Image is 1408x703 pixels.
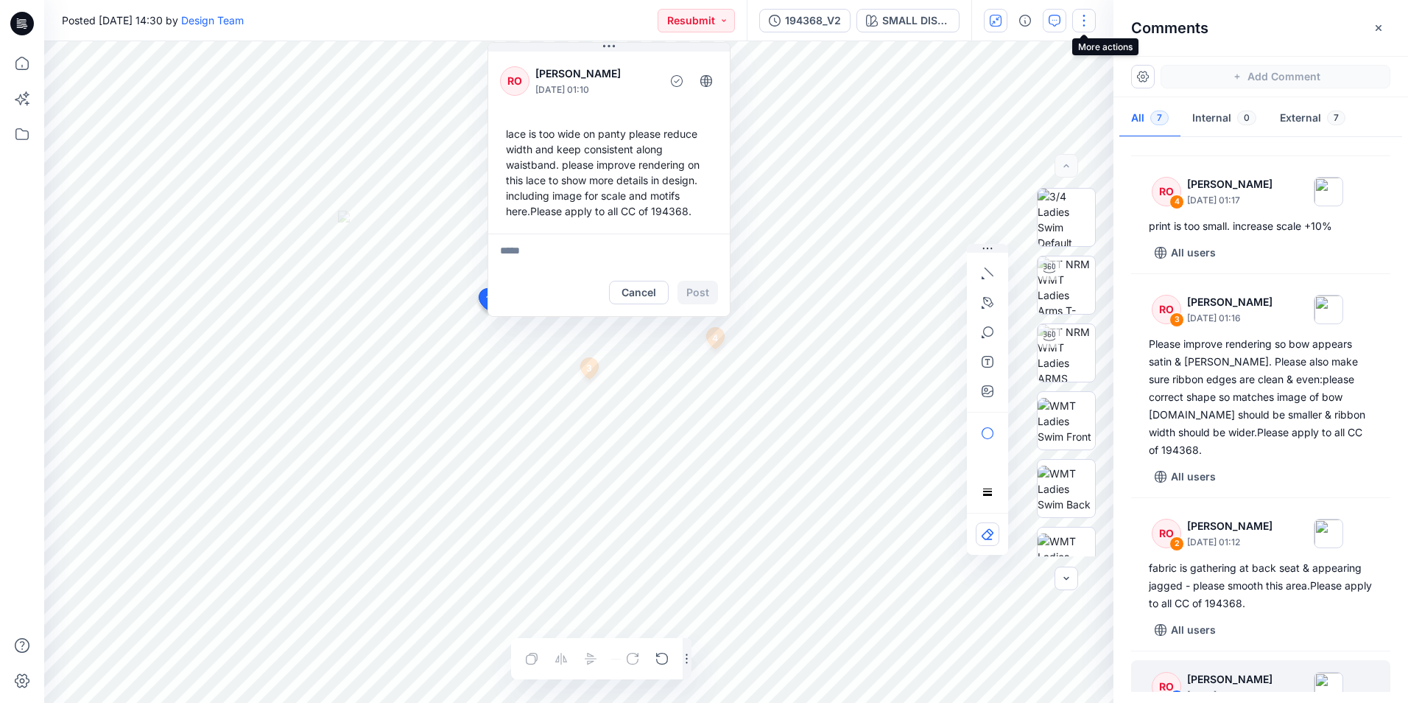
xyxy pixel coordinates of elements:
[1038,534,1095,580] img: WMT Ladies Swim Left
[1149,465,1222,489] button: All users
[1119,100,1180,138] button: All
[856,9,960,32] button: SMALL DISTY
[1327,111,1345,125] span: 7
[1149,335,1373,459] div: Please improve rendering so bow appears satin & [PERSON_NAME]. Please also make sure ribbon edges...
[1171,621,1216,639] p: All users
[1187,671,1273,688] p: [PERSON_NAME]
[1187,688,1273,703] p: [DATE] 01:10
[1152,519,1181,548] div: RO
[1038,324,1095,382] img: TT NRM WMT Ladies ARMS DOWN
[1187,175,1273,193] p: [PERSON_NAME]
[759,9,851,32] button: 194368_V2
[1237,111,1256,125] span: 0
[62,13,244,28] span: Posted [DATE] 14:30 by
[1152,295,1181,324] div: RO
[1180,100,1268,138] button: Internal
[1149,241,1222,265] button: All users
[181,14,244,27] a: Design Team
[609,281,669,304] button: Cancel
[1038,398,1095,444] img: WMT Ladies Swim Front
[1187,193,1273,208] p: [DATE] 01:17
[1169,312,1184,327] div: 3
[535,65,655,83] p: [PERSON_NAME]
[500,66,529,96] div: RO
[1161,65,1390,88] button: Add Comment
[535,83,655,97] p: [DATE] 01:10
[1152,177,1181,206] div: RO
[1149,217,1373,235] div: print is too small. increase scale +10%
[882,13,950,29] div: SMALL DISTY
[500,120,718,225] div: lace is too wide on panty please reduce width and keep consistent along waistband. please improve...
[785,13,841,29] div: 194368_V2
[1187,311,1273,326] p: [DATE] 01:16
[1131,19,1208,37] h2: Comments
[1187,517,1273,535] p: [PERSON_NAME]
[1013,9,1037,32] button: Details
[1169,536,1184,551] div: 2
[1187,293,1273,311] p: [PERSON_NAME]
[486,293,490,306] span: 1
[1152,672,1181,702] div: RO
[1187,535,1273,550] p: [DATE] 01:12
[1171,468,1216,486] p: All users
[1150,111,1169,125] span: 7
[1038,256,1095,314] img: TT NRM WMT Ladies Arms T-POSE
[1038,466,1095,512] img: WMT Ladies Swim Back
[1169,195,1184,209] div: 4
[1268,100,1357,138] button: External
[1171,244,1216,262] p: All users
[1149,618,1222,642] button: All users
[1149,559,1373,612] div: fabric is gathering at back seat & appearing jagged - please smooth this area.Please apply to all...
[1038,189,1095,246] img: 3/4 Ladies Swim Default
